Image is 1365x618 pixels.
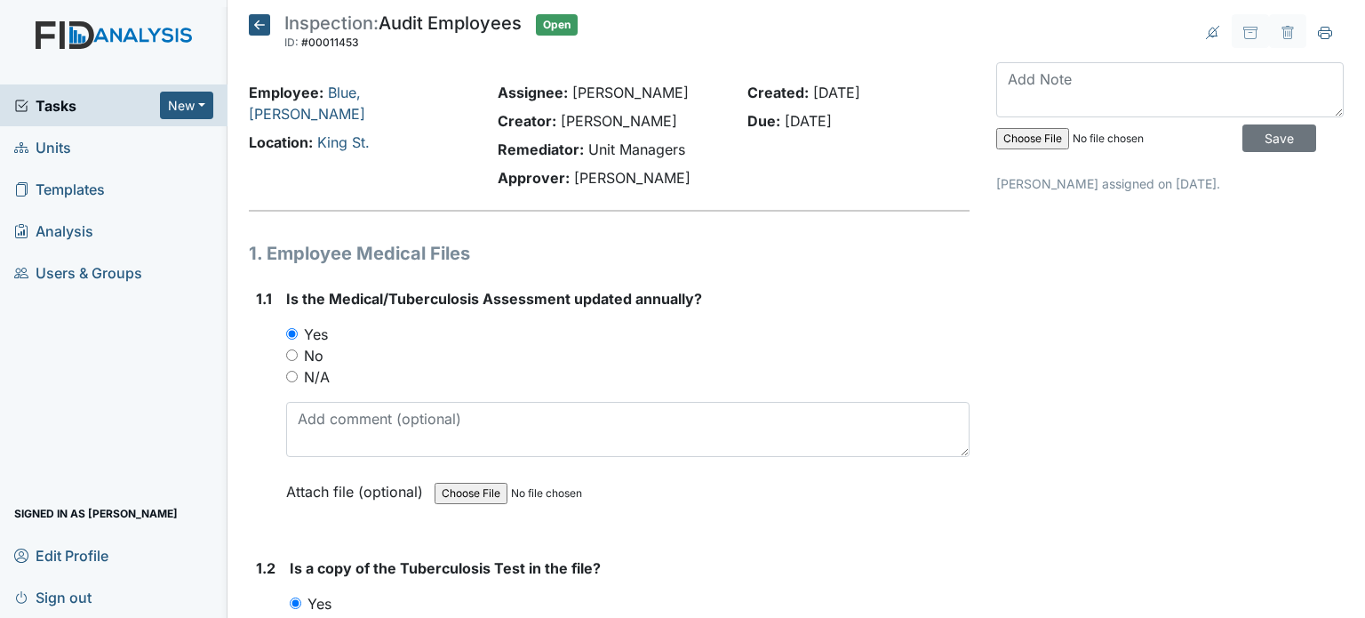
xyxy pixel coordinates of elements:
span: [PERSON_NAME] [561,112,677,130]
strong: Employee: [249,84,323,101]
label: No [304,345,323,366]
strong: Location: [249,133,313,151]
div: Audit Employees [284,14,522,53]
h1: 1. Employee Medical Files [249,240,970,267]
strong: Assignee: [498,84,568,101]
span: [DATE] [785,112,832,130]
input: Yes [286,328,298,340]
input: No [286,349,298,361]
span: Signed in as [PERSON_NAME] [14,500,178,527]
label: Yes [307,593,331,614]
strong: Due: [747,112,780,130]
label: 1.1 [256,288,272,309]
strong: Approver: [498,169,570,187]
span: Open [536,14,578,36]
span: [PERSON_NAME] [574,169,690,187]
strong: Remediator: [498,140,584,158]
span: Unit Managers [588,140,685,158]
span: Is a copy of the Tuberculosis Test in the file? [290,559,601,577]
span: ID: [284,36,299,49]
label: N/A [304,366,330,388]
span: Sign out [14,583,92,611]
label: Yes [304,324,328,345]
a: Tasks [14,95,160,116]
span: Edit Profile [14,542,108,569]
span: Users & Groups [14,259,142,286]
span: #00011453 [301,36,359,49]
span: [PERSON_NAME] [572,84,689,101]
a: King St. [317,133,370,151]
span: Analysis [14,217,93,245]
p: [PERSON_NAME] assigned on [DATE]. [996,174,1344,193]
label: 1.2 [256,558,275,579]
strong: Creator: [498,112,556,130]
strong: Created: [747,84,809,101]
input: Save [1242,124,1316,152]
span: [DATE] [813,84,860,101]
span: Is the Medical/Tuberculosis Assessment updated annually? [286,290,702,308]
span: Units [14,133,71,161]
label: Attach file (optional) [286,471,430,502]
button: New [160,92,213,119]
input: N/A [286,371,298,382]
span: Templates [14,175,105,203]
input: Yes [290,598,301,609]
span: Inspection: [284,12,379,34]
